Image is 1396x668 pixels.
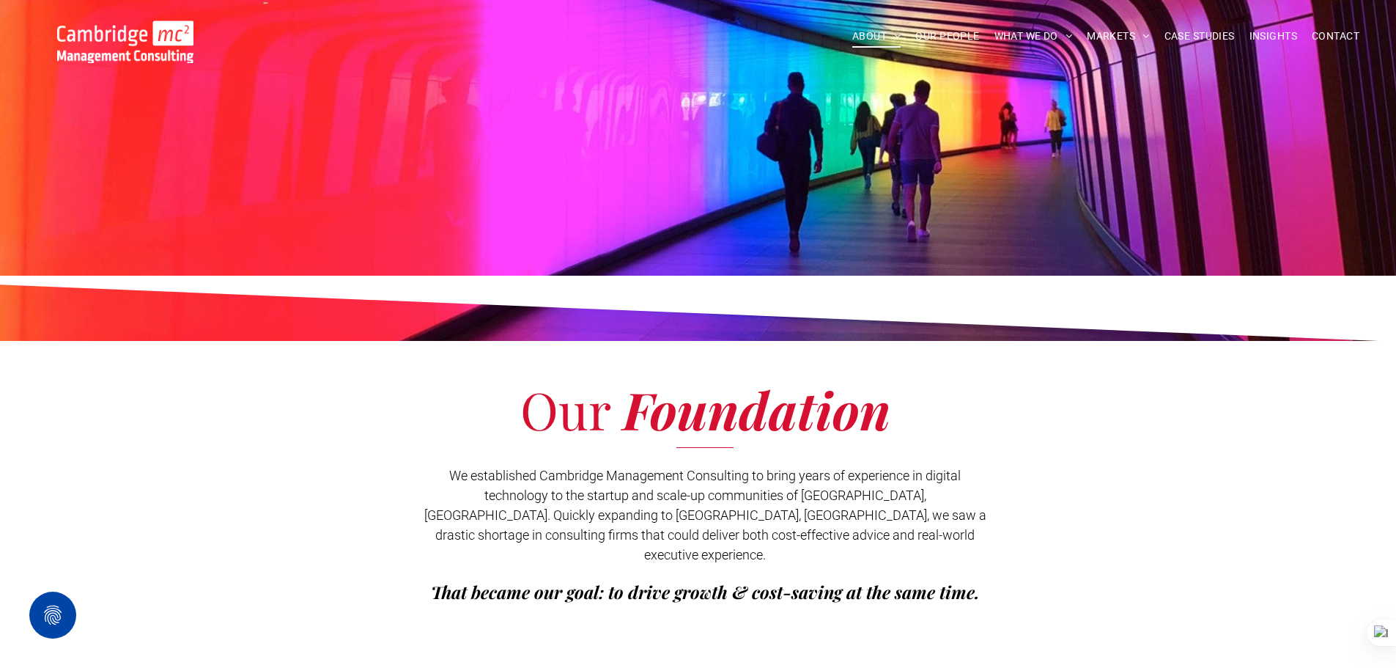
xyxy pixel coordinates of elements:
span: That became our goal: to drive growth & cost-saving at the same time. [431,580,980,603]
img: Go to Homepage [57,21,193,63]
a: OUR PEOPLE [908,25,986,48]
a: WHAT WE DO [987,25,1080,48]
a: INSIGHTS [1242,25,1304,48]
a: CASE STUDIES [1157,25,1242,48]
a: MARKETS [1079,25,1156,48]
a: CONTACT [1304,25,1367,48]
span: Foundation [623,375,890,444]
a: ABOUT [845,25,909,48]
span: Our [520,375,610,444]
span: We established Cambridge Management Consulting to bring years of experience in digital technology... [424,468,986,562]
